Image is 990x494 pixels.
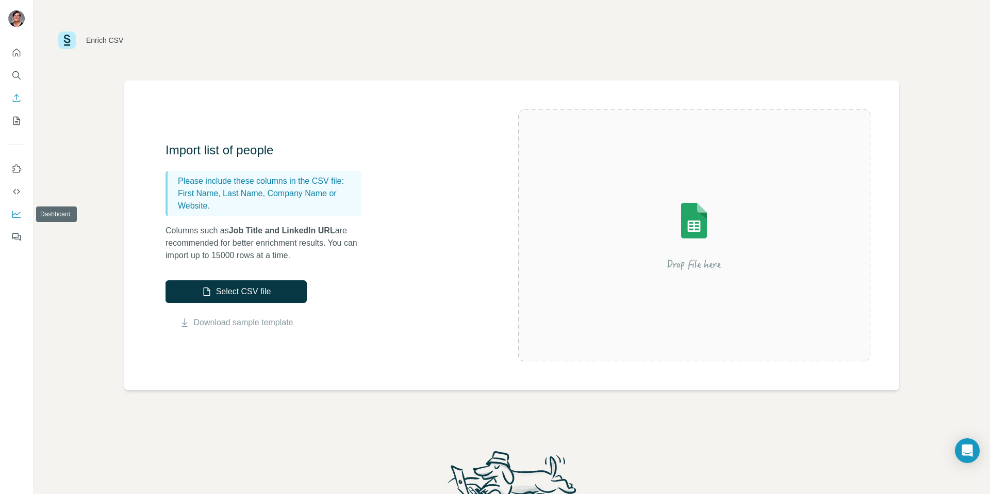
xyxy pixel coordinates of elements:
[166,142,372,158] h3: Import list of people
[8,10,25,27] img: Avatar
[8,66,25,85] button: Search
[8,43,25,62] button: Quick start
[194,316,293,329] a: Download sample template
[166,225,372,262] p: Columns such as are recommended for better enrichment results. You can import up to 15000 rows at...
[178,175,357,187] p: Please include these columns in the CSV file:
[178,187,357,212] p: First Name, Last Name, Company Name or Website.
[8,111,25,130] button: My lists
[8,205,25,224] button: Dashboard
[8,89,25,107] button: Enrich CSV
[229,226,335,235] span: Job Title and LinkedIn URL
[166,316,307,329] button: Download sample template
[166,280,307,303] button: Select CSV file
[601,173,787,297] img: Surfe Illustration - Drop file here or select below
[8,228,25,246] button: Feedback
[8,160,25,178] button: Use Surfe on LinkedIn
[58,31,76,49] img: Surfe Logo
[955,438,980,463] div: Open Intercom Messenger
[86,35,123,45] div: Enrich CSV
[8,182,25,201] button: Use Surfe API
